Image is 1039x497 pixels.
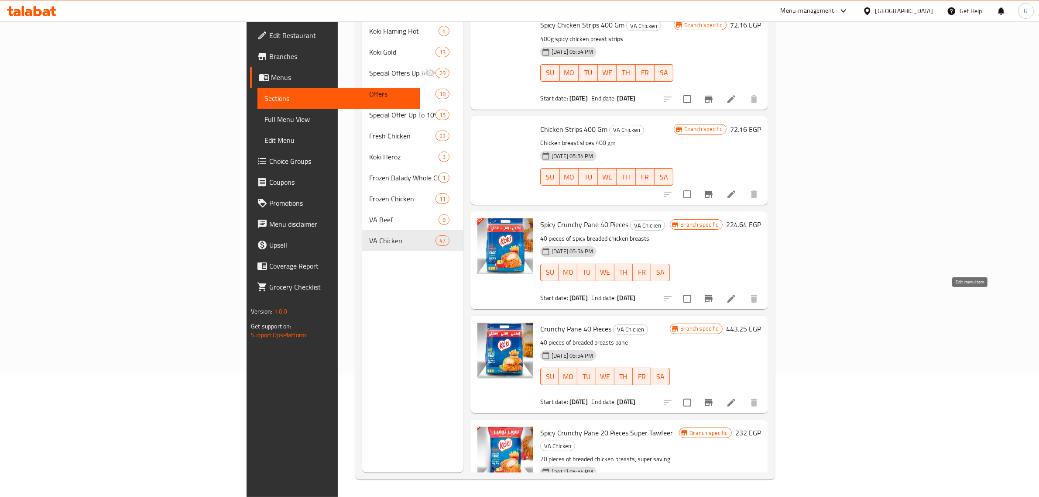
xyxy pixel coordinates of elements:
svg: Inactive section [425,68,435,78]
span: WE [601,66,613,79]
div: VA Chicken [613,324,648,335]
span: Koki Heroz [369,152,439,162]
a: Edit Restaurant [250,25,420,46]
button: TU [577,368,596,385]
button: SA [655,64,673,82]
span: Start date: [540,292,568,304]
button: delete [744,89,765,110]
span: Branch specific [686,429,731,437]
a: Edit menu item [726,94,737,104]
span: TH [618,370,629,383]
span: Spicy Crunchy Pane 40 Pieces [540,218,628,231]
span: [DATE] 05:54 PM [548,48,597,56]
a: Promotions [250,193,420,214]
span: Start date: [540,396,568,407]
p: 400g spicy chicken breast strips [540,34,673,45]
span: Version: [251,306,272,317]
button: FR [636,64,655,82]
span: Koki Gold [369,47,435,57]
button: TH [614,264,633,281]
span: SU [544,171,556,183]
span: Select to update [678,290,696,308]
span: TH [618,266,629,279]
span: G [1024,6,1028,16]
span: Coupons [269,177,413,187]
button: Branch-specific-item [698,89,719,110]
span: Frozen Balady Whole Chicken [369,173,439,183]
button: TH [617,168,635,186]
button: WE [598,64,617,82]
div: VA Chicken [609,125,644,135]
button: FR [633,368,651,385]
div: Koki Gold13 [362,41,464,62]
div: items [435,68,449,78]
span: Crunchy Pane 40 Pieces [540,322,611,335]
p: 20 pieces of breaded chicken breasts, super saving [540,454,679,465]
div: items [439,214,449,225]
span: Offers [369,89,435,99]
div: VA Chicken [630,220,665,231]
span: VA Beef [369,214,439,225]
span: Upsell [269,240,413,250]
span: FR [639,171,651,183]
button: FR [633,264,651,281]
span: 18 [436,90,449,98]
span: End date: [591,93,616,104]
div: Special Offer Up To 10% Off [369,110,435,120]
span: Branch specific [681,125,726,133]
h6: 72.16 EGP [730,123,761,135]
span: 47 [436,237,449,245]
span: FR [639,66,651,79]
span: Special Offers Up To 25% [369,68,425,78]
button: TU [579,64,597,82]
span: [DATE] 05:54 PM [548,352,597,360]
span: SU [544,266,556,279]
span: Grocery Checklist [269,282,413,292]
a: Choice Groups [250,151,420,172]
span: WE [601,171,613,183]
span: Menu disclaimer [269,219,413,229]
span: Fresh Chicken [369,131,435,141]
button: TH [617,64,635,82]
span: 9 [439,216,449,224]
div: Special Offer Up To 10% Off15 [362,104,464,125]
img: Spicy Crunchy Pane 40 Pieces [477,218,533,274]
div: VA Chicken [540,441,575,451]
div: Offers18 [362,83,464,104]
b: [DATE] [569,93,588,104]
span: WE [600,266,611,279]
span: TU [581,370,592,383]
p: 40 pieces of breaded breasts pane [540,337,669,348]
h6: 72.16 EGP [730,19,761,31]
div: VA Beef9 [362,209,464,230]
span: TH [620,171,632,183]
span: MO [562,266,574,279]
span: Start date: [540,93,568,104]
span: WE [600,370,611,383]
div: [GEOGRAPHIC_DATA] [875,6,933,16]
span: MO [562,370,574,383]
h6: 443.25 EGP [726,323,761,335]
a: Edit menu item [726,293,737,304]
span: 1.0.0 [274,306,288,317]
span: MO [563,66,575,79]
button: MO [559,368,577,385]
span: TH [620,66,632,79]
span: Select to update [678,185,696,204]
nav: Menu sections [362,17,464,255]
button: SA [655,168,673,186]
span: Edit Menu [264,135,413,145]
h6: 224.64 EGP [726,218,761,231]
a: Menu disclaimer [250,214,420,235]
span: FR [636,370,648,383]
span: Menus [271,72,413,83]
span: [DATE] 05:54 PM [548,468,597,476]
button: delete [744,392,765,413]
p: Chicken breast slices 400 gm [540,138,673,148]
button: SU [540,168,559,186]
span: SA [658,66,670,79]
